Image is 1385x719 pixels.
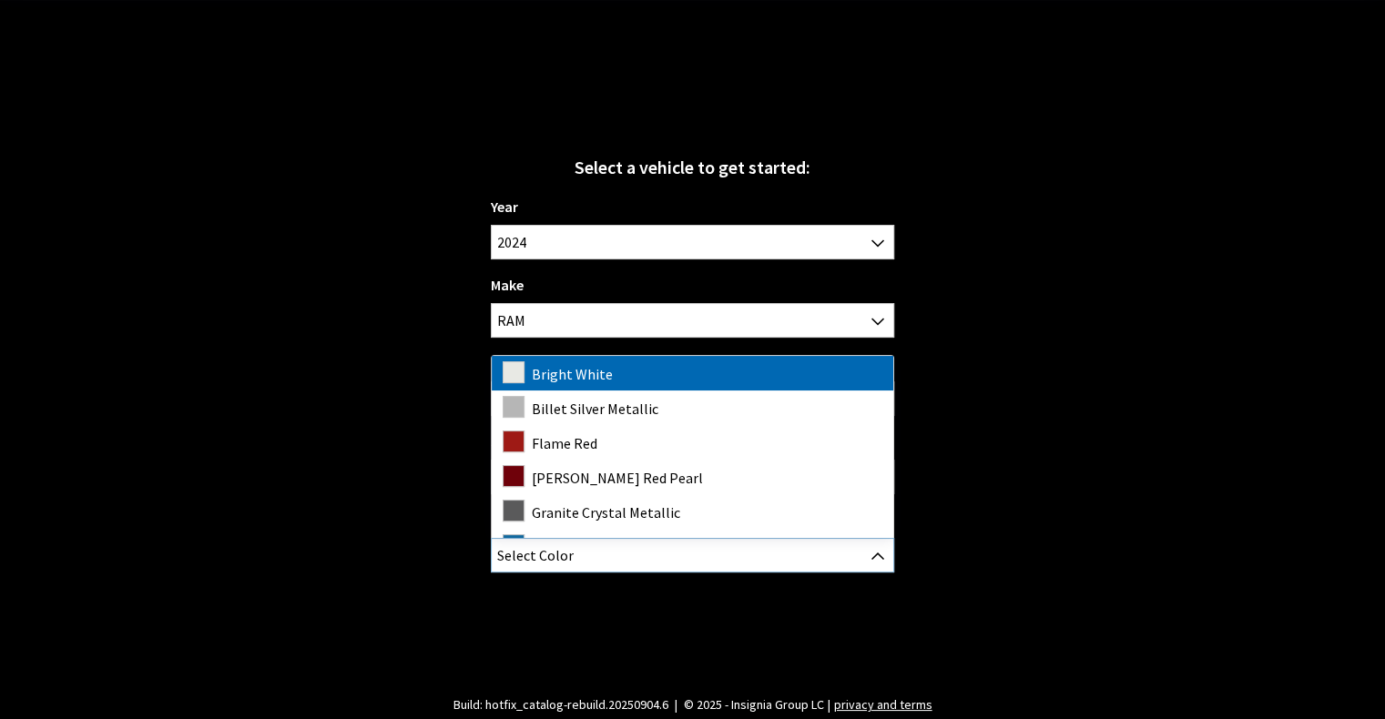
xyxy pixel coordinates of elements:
[492,304,893,337] span: RAM
[532,503,680,522] span: Granite Crystal Metallic
[491,352,529,374] label: Model
[532,400,658,418] span: Billet Silver Metallic
[684,696,824,713] span: © 2025 - Insignia Group LC
[532,469,703,487] span: [PERSON_NAME] Red Pearl
[491,274,524,296] label: Make
[497,539,574,572] span: Select Color
[453,696,668,713] span: Build: hotfix_catalog-rebuild.20250904.6
[491,538,894,572] span: Select Color
[491,196,518,218] label: Year
[532,434,597,452] span: Flame Red
[492,539,893,572] span: Select Color
[492,226,893,258] span: 2024
[491,154,894,181] div: Select a vehicle to get started:
[834,696,932,713] a: privacy and terms
[491,303,894,338] span: RAM
[532,365,613,383] span: Bright White
[491,225,894,259] span: 2024
[675,696,677,713] span: |
[828,696,830,713] span: |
